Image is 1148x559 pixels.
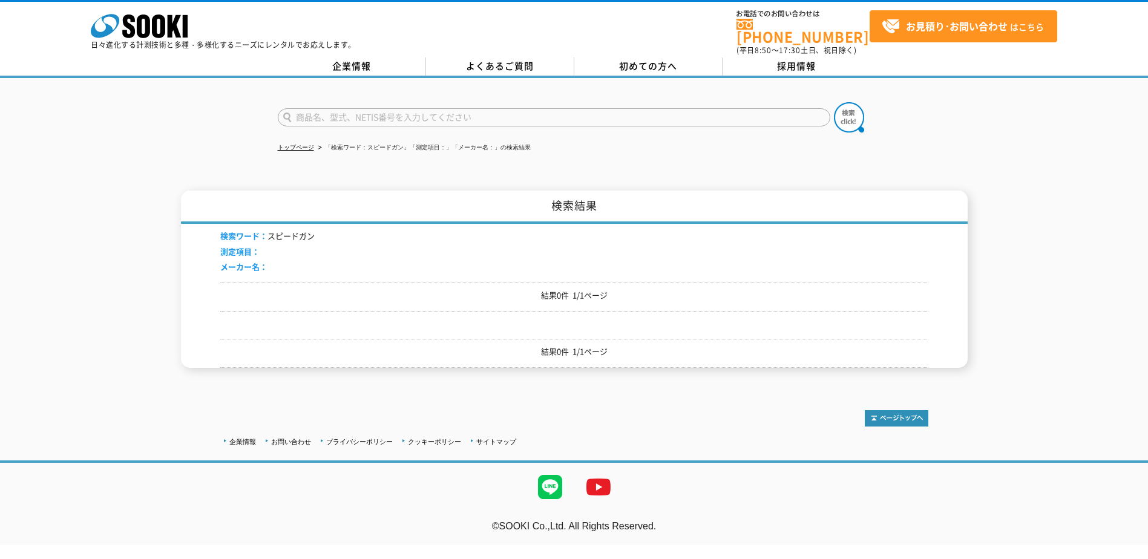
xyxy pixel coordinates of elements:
a: よくあるご質問 [426,57,574,76]
span: はこちら [882,18,1044,36]
a: お見積り･お問い合わせはこちら [870,10,1057,42]
a: プライバシーポリシー [326,438,393,445]
img: YouTube [574,463,623,511]
span: お電話でのお問い合わせは [736,10,870,18]
a: 企業情報 [278,57,426,76]
span: 初めての方へ [619,59,677,73]
p: 日々進化する計測技術と多種・多様化するニーズにレンタルでお応えします。 [91,41,356,48]
a: サイトマップ [476,438,516,445]
img: btn_search.png [834,102,864,132]
img: LINE [526,463,574,511]
a: お問い合わせ [271,438,311,445]
a: クッキーポリシー [408,438,461,445]
strong: お見積り･お問い合わせ [906,19,1008,33]
h1: 検索結果 [181,191,968,224]
span: (平日 ～ 土日、祝日除く) [736,45,856,56]
span: 8:50 [755,45,772,56]
a: 初めての方へ [574,57,723,76]
p: 結果0件 1/1ページ [220,345,928,358]
img: トップページへ [865,410,928,427]
a: 採用情報 [723,57,871,76]
a: 企業情報 [229,438,256,445]
input: 商品名、型式、NETIS番号を入力してください [278,108,830,126]
li: 「検索ワード：スピードガン」「測定項目：」「メーカー名：」の検索結果 [316,142,531,154]
span: 検索ワード： [220,230,267,241]
p: 結果0件 1/1ページ [220,289,928,302]
li: スピードガン [220,230,315,243]
a: [PHONE_NUMBER] [736,19,870,44]
span: 測定項目： [220,246,260,257]
span: メーカー名： [220,261,267,272]
span: 17:30 [779,45,801,56]
a: トップページ [278,144,314,151]
a: テストMail [1101,533,1148,543]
